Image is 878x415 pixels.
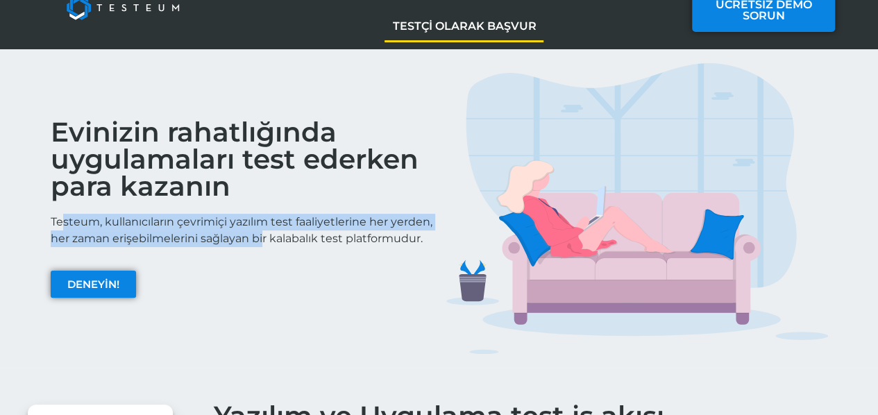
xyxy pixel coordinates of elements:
[51,271,136,298] a: DENEYİN!
[392,19,536,33] font: Testçi olarak başvur
[51,115,419,203] font: Evinizin rahatlığında uygulamaları test ederken para kazanın
[385,10,543,42] a: Testçi olarak başvur
[51,215,432,245] font: Testeum, kullanıcıların çevrimiçi yazılım test faaliyetlerine her yerden, her zaman erişebilmeler...
[67,278,119,291] font: DENEYİN!
[446,63,828,355] img: TEST EDİCİLER IMG 1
